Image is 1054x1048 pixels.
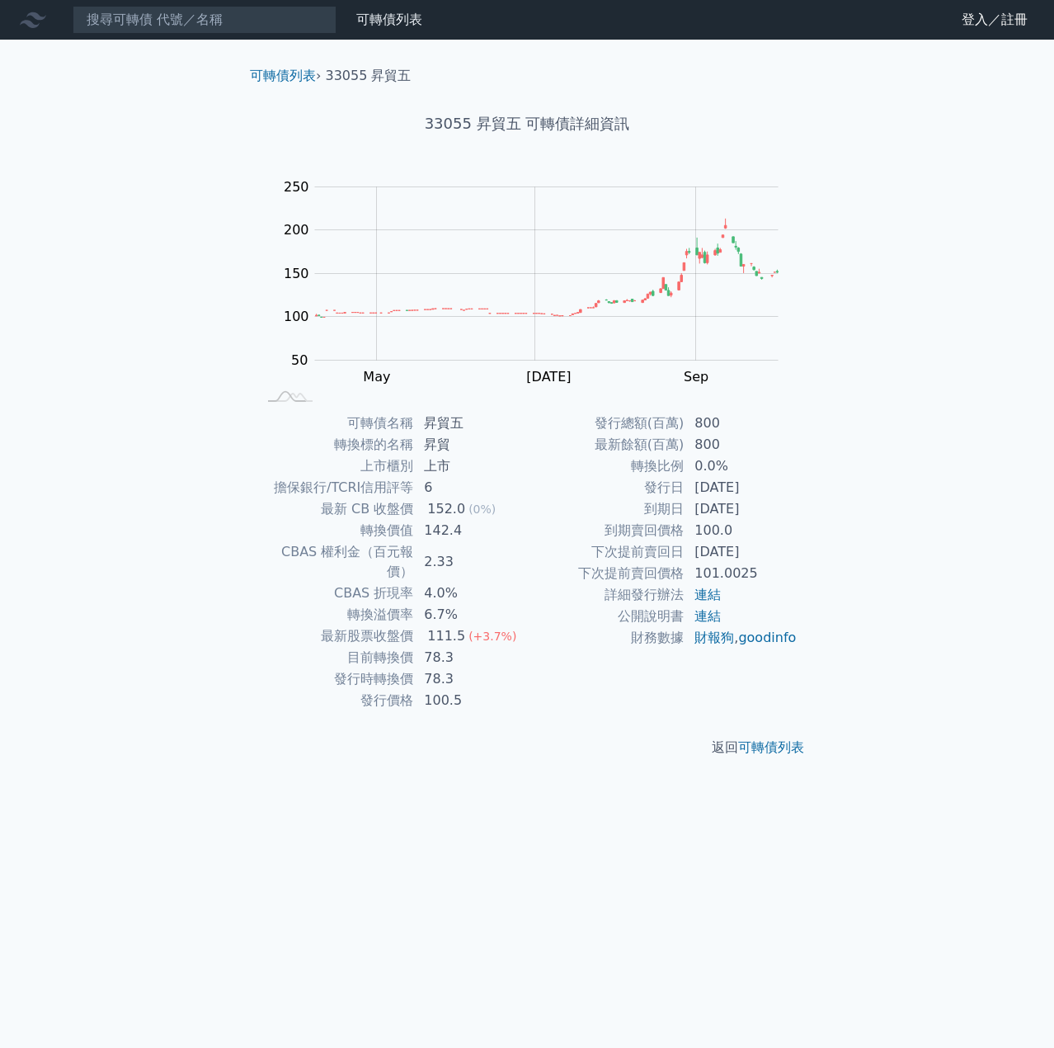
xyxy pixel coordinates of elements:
a: 連結 [694,587,721,602]
tspan: 200 [284,222,309,238]
tspan: [DATE] [526,369,571,385]
td: 2.33 [414,541,527,583]
td: 800 [685,434,798,456]
a: 可轉債列表 [356,12,422,27]
td: [DATE] [685,477,798,498]
g: Chart [275,179,803,418]
td: 800 [685,413,798,434]
td: 最新餘額(百萬) [527,434,685,456]
td: 上市櫃別 [256,456,414,477]
td: 78.3 [414,647,527,668]
td: 昇貿五 [414,413,527,434]
td: 轉換溢價率 [256,604,414,625]
td: 轉換標的名稱 [256,434,414,456]
span: (+3.7%) [468,630,516,643]
div: 111.5 [424,626,468,646]
tspan: Sep [684,369,708,385]
a: 可轉債列表 [250,68,316,83]
td: 6 [414,477,527,498]
p: 返回 [237,738,817,758]
td: CBAS 權利金（百元報價） [256,541,414,583]
tspan: May [363,369,390,385]
a: 可轉債列表 [738,739,804,755]
td: CBAS 折現率 [256,583,414,604]
span: (0%) [468,503,496,516]
td: 142.4 [414,520,527,541]
td: 擔保銀行/TCRI信用評等 [256,477,414,498]
li: 33055 昇貿五 [326,66,412,86]
h1: 33055 昇貿五 可轉債詳細資訊 [237,112,817,135]
div: 152.0 [424,499,468,519]
td: 目前轉換價 [256,647,414,668]
tspan: 250 [284,179,309,195]
td: 上市 [414,456,527,477]
td: 最新股票收盤價 [256,625,414,647]
td: 100.5 [414,690,527,711]
td: 到期賣回價格 [527,520,685,541]
td: 發行日 [527,477,685,498]
td: 100.0 [685,520,798,541]
td: 下次提前賣回日 [527,541,685,563]
td: 78.3 [414,668,527,690]
td: 公開說明書 [527,606,685,627]
td: 下次提前賣回價格 [527,563,685,584]
a: 登入／註冊 [948,7,1041,33]
li: › [250,66,321,86]
td: 到期日 [527,498,685,520]
td: 發行時轉換價 [256,668,414,690]
td: 轉換價值 [256,520,414,541]
td: 轉換比例 [527,456,685,477]
a: goodinfo [738,630,796,645]
td: 發行總額(百萬) [527,413,685,434]
td: 財務數據 [527,627,685,649]
td: 101.0025 [685,563,798,584]
td: 詳細發行辦法 [527,584,685,606]
td: 6.7% [414,604,527,625]
td: 0.0% [685,456,798,477]
td: 最新 CB 收盤價 [256,498,414,520]
a: 連結 [694,608,721,624]
a: 財報狗 [694,630,734,645]
input: 搜尋可轉債 代號／名稱 [73,6,336,34]
td: 發行價格 [256,690,414,711]
td: 昇貿 [414,434,527,456]
td: 4.0% [414,583,527,604]
tspan: 150 [284,266,309,281]
td: [DATE] [685,498,798,520]
tspan: 100 [284,309,309,324]
td: , [685,627,798,649]
td: 可轉債名稱 [256,413,414,434]
tspan: 50 [291,352,308,368]
td: [DATE] [685,541,798,563]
